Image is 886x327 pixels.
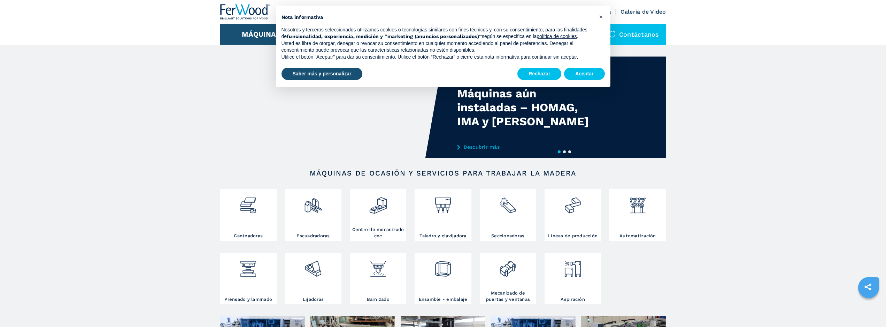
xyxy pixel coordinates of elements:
img: sezionatrici_2.png [499,191,517,215]
h2: Máquinas de ocasión y servicios para trabajar la madera [242,169,644,177]
a: Automatización [609,189,666,241]
a: Aspiración [545,253,601,304]
span: × [599,13,603,21]
img: centro_di_lavoro_cnc_2.png [369,191,387,215]
img: pressa-strettoia.png [239,254,257,278]
a: sharethis [859,278,877,296]
img: lavorazione_porte_finestre_2.png [499,254,517,278]
img: foratrici_inseritrici_2.png [434,191,452,215]
img: montaggio_imballaggio_2.png [434,254,452,278]
h2: Nota informativa [282,14,594,21]
a: Centro de mecanizado cnc [350,189,406,241]
h3: Escuadradoras [296,233,330,239]
button: Cerrar esta nota informativa [596,11,607,22]
button: 1 [558,150,561,153]
img: Ferwood [220,4,270,20]
h3: Centro de mecanizado cnc [352,226,405,239]
a: Canteadoras [220,189,277,241]
a: Galeria de Video [621,8,666,15]
h3: Lijadoras [303,296,324,303]
a: Ensamble - embalaje [415,253,471,304]
iframe: Chat [856,296,881,322]
h3: Seccionadoras [491,233,524,239]
a: política de cookies [537,34,577,39]
img: aspirazione_1.png [563,254,582,278]
img: automazione.png [629,191,647,215]
button: 3 [568,150,571,153]
h3: Ensamble - embalaje [419,296,468,303]
a: Barnizado [350,253,406,304]
a: Taladro y clavijadora [415,189,471,241]
a: Mecanizado de puertas y ventanas [480,253,536,304]
div: Contáctanos [602,24,666,45]
a: Lijadoras [285,253,341,304]
a: Prensado y laminado [220,253,277,304]
a: Líneas de producción [545,189,601,241]
p: Utilice el botón “Aceptar” para dar su consentimiento. Utilice el botón “Rechazar” o cierre esta ... [282,54,594,61]
button: Rechazar [517,68,561,80]
h3: Líneas de producción [548,233,598,239]
button: Máquinas [242,30,280,38]
h3: Automatización [619,233,656,239]
button: Saber más y personalizar [282,68,363,80]
img: verniciatura_1.png [369,254,387,278]
img: linee_di_produzione_2.png [563,191,582,215]
a: Escuadradoras [285,189,341,241]
img: squadratrici_2.png [304,191,322,215]
strong: funcionalidad, experiencia, medición y “marketing (anuncios personalizados)” [287,34,482,39]
video: Your browser does not support the video tag. [220,57,443,158]
h3: Barnizado [367,296,390,303]
img: bordatrici_1.png [239,191,257,215]
a: Seccionadoras [480,189,536,241]
p: Nosotros y terceros seleccionados utilizamos cookies o tecnologías similares con fines técnicos y... [282,27,594,40]
h3: Aspiración [561,296,585,303]
button: 2 [563,150,566,153]
h3: Prensado y laminado [224,296,272,303]
a: Descubrir más [457,144,594,150]
h3: Taladro y clavijadora [419,233,466,239]
h3: Mecanizado de puertas y ventanas [481,290,534,303]
p: Usted es libre de otorgar, denegar o revocar su consentimiento en cualquier momento accediendo al... [282,40,594,54]
img: levigatrici_2.png [304,254,322,278]
h3: Canteadoras [234,233,263,239]
button: Aceptar [564,68,604,80]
